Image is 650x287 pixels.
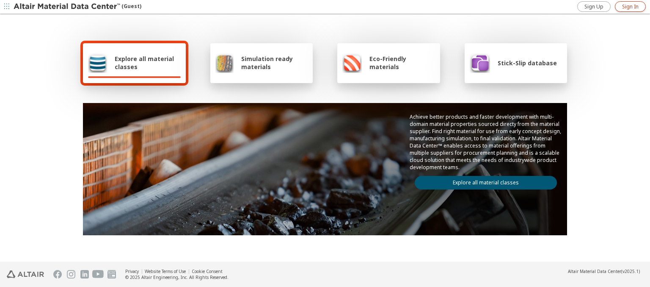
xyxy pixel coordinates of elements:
div: © 2025 Altair Engineering, Inc. All Rights Reserved. [125,274,229,280]
span: Sign Up [584,3,603,10]
a: Sign Up [577,1,611,12]
img: Altair Material Data Center [14,3,121,11]
img: Altair Engineering [7,270,44,278]
img: Eco-Friendly materials [342,53,362,73]
a: Privacy [125,268,139,274]
a: Sign In [615,1,646,12]
span: Sign In [622,3,639,10]
div: (v2025.1) [568,268,640,274]
img: Stick-Slip database [470,53,490,73]
span: Eco-Friendly materials [369,55,435,71]
a: Website Terms of Use [145,268,186,274]
img: Explore all material classes [88,53,107,73]
div: (Guest) [14,3,141,11]
p: Achieve better products and faster development with multi-domain material properties sourced dire... [410,113,562,171]
a: Cookie Consent [192,268,223,274]
img: Simulation ready materials [215,53,234,73]
span: Explore all material classes [115,55,181,71]
a: Explore all material classes [415,176,557,189]
span: Stick-Slip database [498,59,557,67]
span: Altair Material Data Center [568,268,621,274]
span: Simulation ready materials [241,55,308,71]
